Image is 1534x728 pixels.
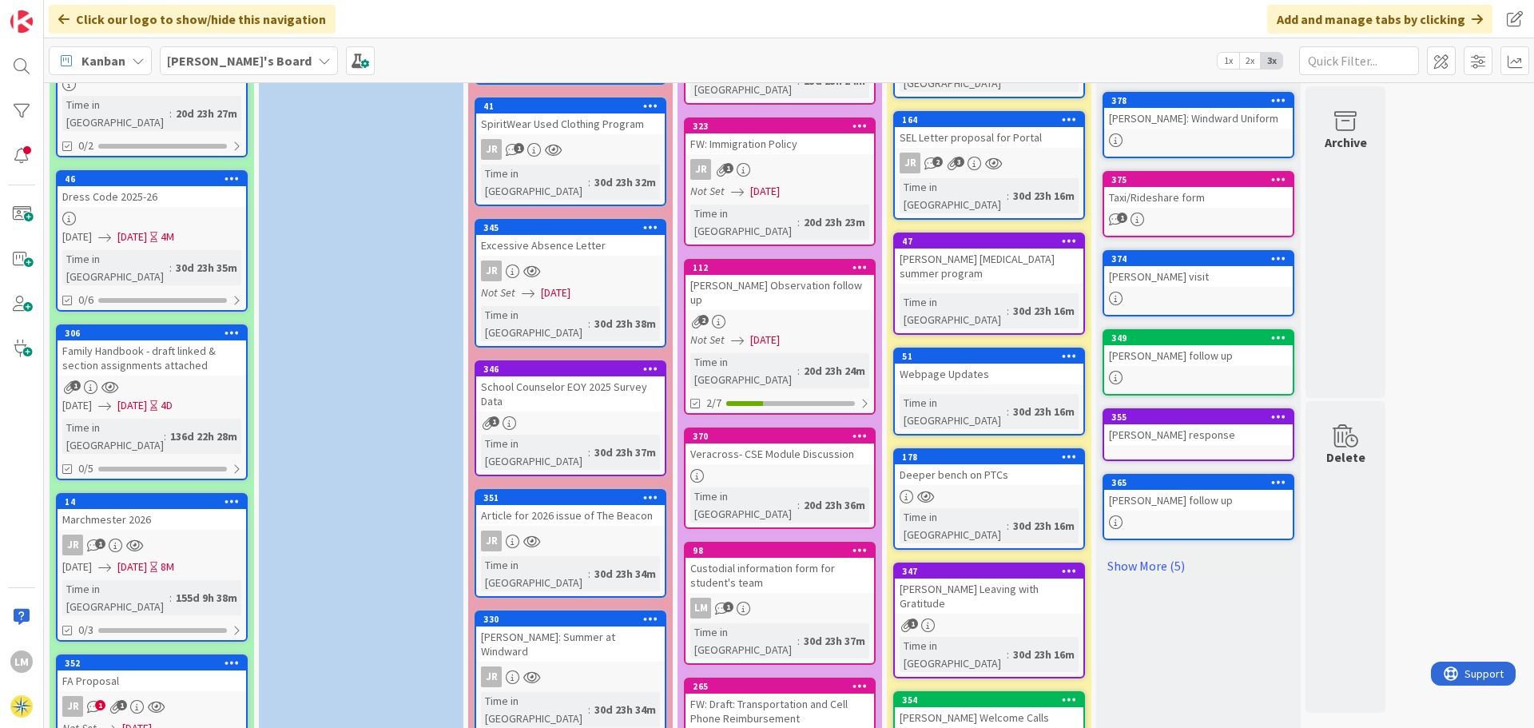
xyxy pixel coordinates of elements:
[1104,173,1293,208] div: 375Taxi/Rideshare form
[693,121,874,132] div: 323
[78,622,93,638] span: 0/3
[1104,424,1293,445] div: [PERSON_NAME] response
[895,153,1083,173] div: JR
[476,666,665,687] div: JR
[49,5,336,34] div: Click our logo to show/hide this navigation
[1009,187,1079,205] div: 30d 23h 16m
[1104,187,1293,208] div: Taxi/Rideshare form
[686,598,874,619] div: LM
[800,632,869,650] div: 30d 23h 37m
[483,492,665,503] div: 351
[483,222,665,233] div: 345
[476,376,665,412] div: School Counselor EOY 2025 Survey Data
[800,213,869,231] div: 20d 23h 23m
[686,119,874,154] div: 323FW: Immigration Policy
[95,539,105,549] span: 1
[895,707,1083,728] div: [PERSON_NAME] Welcome Calls
[686,119,874,133] div: 323
[900,637,1007,672] div: Time in [GEOGRAPHIC_DATA]
[895,349,1083,384] div: 51Webpage Updates
[161,397,173,414] div: 4D
[172,105,241,122] div: 20d 23h 27m
[58,656,246,691] div: 352FA Proposal
[1104,331,1293,366] div: 349[PERSON_NAME] follow up
[797,362,800,380] span: :
[58,172,246,207] div: 46Dress Code 2025-26
[1104,252,1293,266] div: 374
[895,450,1083,485] div: 178Deeper bench on PTCs
[686,543,874,593] div: 98Custodial information form for student's team
[1104,93,1293,108] div: 378
[895,579,1083,614] div: [PERSON_NAME] Leaving with Gratitude
[723,163,733,173] span: 1
[58,495,246,509] div: 14
[1007,517,1009,535] span: :
[588,444,590,461] span: :
[58,696,246,717] div: JR
[1009,646,1079,663] div: 30d 23h 16m
[58,340,246,376] div: Family Handbook - draft linked & section assignments attached
[476,491,665,505] div: 351
[1007,646,1009,663] span: :
[686,275,874,310] div: [PERSON_NAME] Observation follow up
[895,127,1083,148] div: SEL Letter proposal for Portal
[10,10,33,33] img: Visit kanbanzone.com
[686,429,874,444] div: 370
[750,183,780,200] span: [DATE]
[902,351,1083,362] div: 51
[800,496,869,514] div: 20d 23h 36m
[1104,475,1293,490] div: 365
[1111,332,1293,344] div: 349
[797,632,800,650] span: :
[895,564,1083,614] div: 347[PERSON_NAME] Leaving with Gratitude
[476,99,665,113] div: 41
[690,205,797,240] div: Time in [GEOGRAPHIC_DATA]
[58,172,246,186] div: 46
[1111,95,1293,106] div: 378
[81,51,125,70] span: Kanban
[797,496,800,514] span: :
[1261,53,1282,69] span: 3x
[686,543,874,558] div: 98
[1104,345,1293,366] div: [PERSON_NAME] follow up
[62,229,92,245] span: [DATE]
[62,397,92,414] span: [DATE]
[690,159,711,180] div: JR
[1111,253,1293,265] div: 374
[58,656,246,670] div: 352
[723,602,733,612] span: 1
[1326,448,1365,467] div: Delete
[1299,46,1419,75] input: Quick Filter...
[590,315,660,332] div: 30d 23h 38m
[690,623,797,658] div: Time in [GEOGRAPHIC_DATA]
[750,332,780,348] span: [DATE]
[481,666,502,687] div: JR
[476,627,665,662] div: [PERSON_NAME]: Summer at Windward
[58,670,246,691] div: FA Proposal
[476,362,665,376] div: 346
[78,292,93,308] span: 0/6
[895,464,1083,485] div: Deeper bench on PTCs
[161,229,174,245] div: 4M
[690,184,725,198] i: Not Set
[62,419,164,454] div: Time in [GEOGRAPHIC_DATA]
[895,364,1083,384] div: Webpage Updates
[1007,187,1009,205] span: :
[1104,252,1293,287] div: 374[PERSON_NAME] visit
[481,692,588,727] div: Time in [GEOGRAPHIC_DATA]
[686,159,874,180] div: JR
[541,284,570,301] span: [DATE]
[902,452,1083,463] div: 178
[172,259,241,276] div: 30d 23h 35m
[902,236,1083,247] div: 47
[895,564,1083,579] div: 347
[167,53,312,69] b: [PERSON_NAME]'s Board
[954,157,964,167] span: 3
[1009,403,1079,420] div: 30d 23h 16m
[588,315,590,332] span: :
[481,531,502,551] div: JR
[1009,517,1079,535] div: 30d 23h 16m
[117,229,147,245] span: [DATE]
[514,143,524,153] span: 1
[686,429,874,464] div: 370Veracross- CSE Module Discussion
